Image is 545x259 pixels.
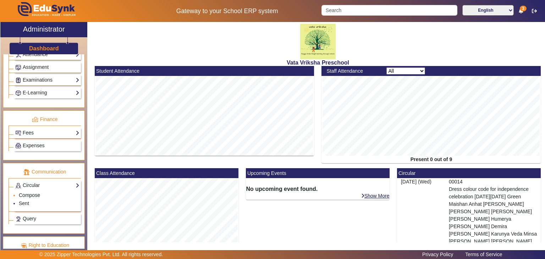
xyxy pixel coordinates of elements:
[23,64,49,70] span: Assignment
[19,200,29,206] a: Sent
[397,168,541,178] mat-card-header: Circular
[95,66,314,76] mat-card-header: Student Attendance
[15,142,79,150] a: Expenses
[39,251,163,258] p: © 2025 Zipper Technologies Pvt. Ltd. All rights reserved.
[397,178,445,253] div: [DATE] (Wed)
[23,25,65,33] h2: Administrator
[9,116,81,123] p: Finance
[95,168,238,178] mat-card-header: Class Attendance
[140,7,314,15] h5: Gateway to your School ERP system
[29,45,59,52] a: Dashboard
[16,143,21,148] img: Payroll.png
[321,156,541,163] div: Present 0 out of 9
[21,242,27,249] img: rte.png
[9,168,81,176] p: Communication
[16,65,21,70] img: Assignments.png
[91,59,545,66] h2: Vata Vriksha Preschool
[19,192,40,198] a: Compose
[32,116,38,123] img: finance.png
[15,63,79,71] a: Assignment
[0,22,87,37] a: Administrator
[449,186,537,253] p: Dress colour code for independence celebration [DATE][DATE] Green Maishan Anhat [PERSON_NAME] [PE...
[300,24,336,59] img: 817d6453-c4a2-41f8-ac39-e8a470f27eea
[445,178,541,253] div: 00014
[9,242,81,249] p: Right to Education
[15,215,79,223] a: Query
[23,216,36,221] span: Query
[520,6,527,11] span: 3
[23,143,44,148] span: Expenses
[462,250,506,259] a: Terms of Service
[419,250,457,259] a: Privacy Policy
[321,5,457,16] input: Search
[246,168,390,178] mat-card-header: Upcoming Events
[361,193,390,199] a: Show More
[23,169,30,175] img: communication.png
[323,67,383,75] div: Staff Attendance
[16,216,21,222] img: Support-tickets.png
[246,186,390,192] h6: No upcoming event found.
